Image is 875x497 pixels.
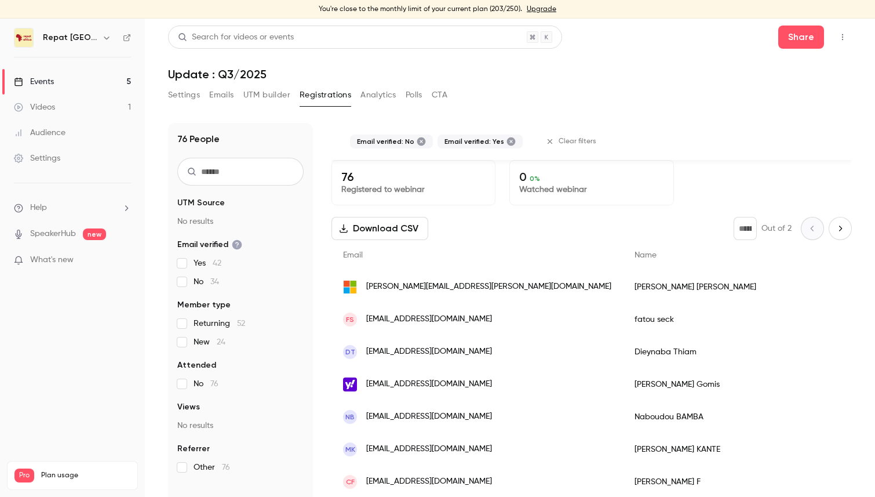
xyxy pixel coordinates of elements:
[177,216,304,227] p: No results
[343,251,363,259] span: Email
[194,257,221,269] span: Yes
[217,338,225,346] span: 24
[623,401,847,433] div: Naboudou BAMBA
[30,202,47,214] span: Help
[30,254,74,266] span: What's new
[345,444,355,455] span: MK
[177,197,225,209] span: UTM Source
[14,127,65,139] div: Audience
[623,433,847,466] div: [PERSON_NAME] KANTE
[343,378,357,391] img: yahoo.fr
[177,360,216,371] span: Attended
[83,228,106,240] span: new
[177,132,220,146] h1: 76 People
[210,380,218,388] span: 76
[366,314,492,326] span: [EMAIL_ADDRESS][DOMAIN_NAME]
[506,137,516,146] button: Remove "Email verified" from selected filters
[406,86,422,104] button: Polls
[366,411,492,423] span: [EMAIL_ADDRESS][DOMAIN_NAME]
[519,170,663,184] p: 0
[366,379,492,391] span: [EMAIL_ADDRESS][DOMAIN_NAME]
[194,318,245,329] span: Returning
[14,153,60,164] div: Settings
[194,276,219,288] span: No
[194,336,225,348] span: New
[559,137,596,146] span: Clear filters
[177,443,210,455] span: Referrer
[243,86,290,104] button: UTM builder
[635,251,657,259] span: Name
[177,401,200,413] span: Views
[778,26,824,49] button: Share
[331,217,428,240] button: Download CSV
[41,471,130,480] span: Plan usage
[341,170,486,184] p: 76
[300,86,351,104] button: Registrations
[444,137,504,146] span: Email verified: Yes
[360,86,396,104] button: Analytics
[194,462,230,473] span: Other
[761,223,792,234] p: Out of 2
[168,67,852,81] h1: Update : Q3/2025
[209,86,234,104] button: Emails
[530,175,540,183] span: 0 %
[623,336,847,368] div: Dieynaba Thiam
[43,32,97,43] h6: Repat [GEOGRAPHIC_DATA]
[366,281,611,293] span: [PERSON_NAME][EMAIL_ADDRESS][PERSON_NAME][DOMAIN_NAME]
[829,217,852,240] button: Next page
[623,368,847,401] div: [PERSON_NAME] Gomis
[194,378,218,390] span: No
[366,476,492,488] span: [EMAIL_ADDRESS][DOMAIN_NAME]
[14,28,33,47] img: Repat Africa
[343,280,357,294] img: hotmail.no
[14,76,54,88] div: Events
[366,444,492,456] span: [EMAIL_ADDRESS][DOMAIN_NAME]
[177,420,304,431] p: No results
[345,347,355,357] span: DT
[14,101,55,113] div: Videos
[30,228,76,240] a: SpeakerHub
[177,239,242,251] span: Email verified
[177,197,304,473] section: facet-groups
[432,86,447,104] button: CTA
[237,320,245,328] span: 52
[210,278,219,286] span: 34
[177,299,231,311] span: Member type
[519,184,663,195] p: Watched webinar
[222,463,230,471] span: 76
[178,31,294,43] div: Search for videos or events
[346,477,355,487] span: CF
[117,255,131,266] iframe: Noticeable Trigger
[14,469,34,483] span: Pro
[213,259,221,267] span: 42
[14,202,131,214] li: help-dropdown-opener
[366,346,492,358] span: [EMAIL_ADDRESS][DOMAIN_NAME]
[623,303,847,336] div: fatou seck
[357,137,414,146] span: Email verified: No
[345,412,355,422] span: NB
[527,5,556,14] a: Upgrade
[417,137,426,146] button: Remove "Email not verified" from selected filters
[168,86,200,104] button: Settings
[541,132,603,151] button: Clear filters
[341,184,486,195] p: Registered to webinar
[346,314,354,325] span: fs
[623,271,847,303] div: [PERSON_NAME] [PERSON_NAME]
